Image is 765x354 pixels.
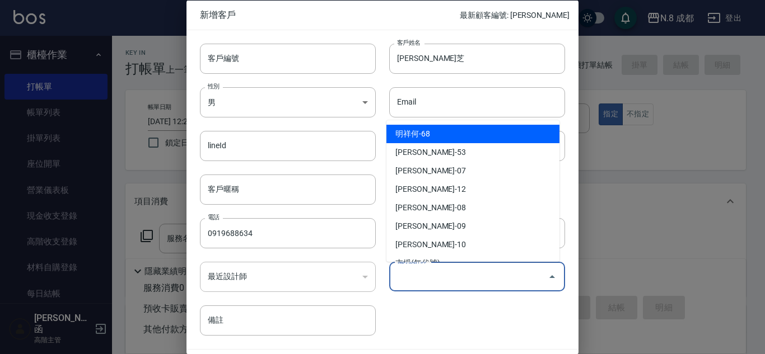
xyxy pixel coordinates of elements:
li: [PERSON_NAME]-08 [386,199,559,217]
li: 明祥何-68 [386,125,559,143]
li: [PERSON_NAME]-12 [386,180,559,199]
span: 新增客戶 [200,9,460,20]
li: [PERSON_NAME]-53 [386,143,559,162]
label: 電話 [208,213,220,221]
p: 最新顧客編號: [PERSON_NAME] [460,9,570,21]
li: [PERSON_NAME]-10 [386,235,559,254]
li: 支援(無代號) [386,254,559,272]
label: 客戶姓名 [397,38,421,46]
label: 性別 [208,82,220,90]
li: [PERSON_NAME]-07 [386,162,559,180]
div: 男 [200,87,376,117]
li: [PERSON_NAME]-09 [386,217,559,235]
button: Close [543,267,561,285]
